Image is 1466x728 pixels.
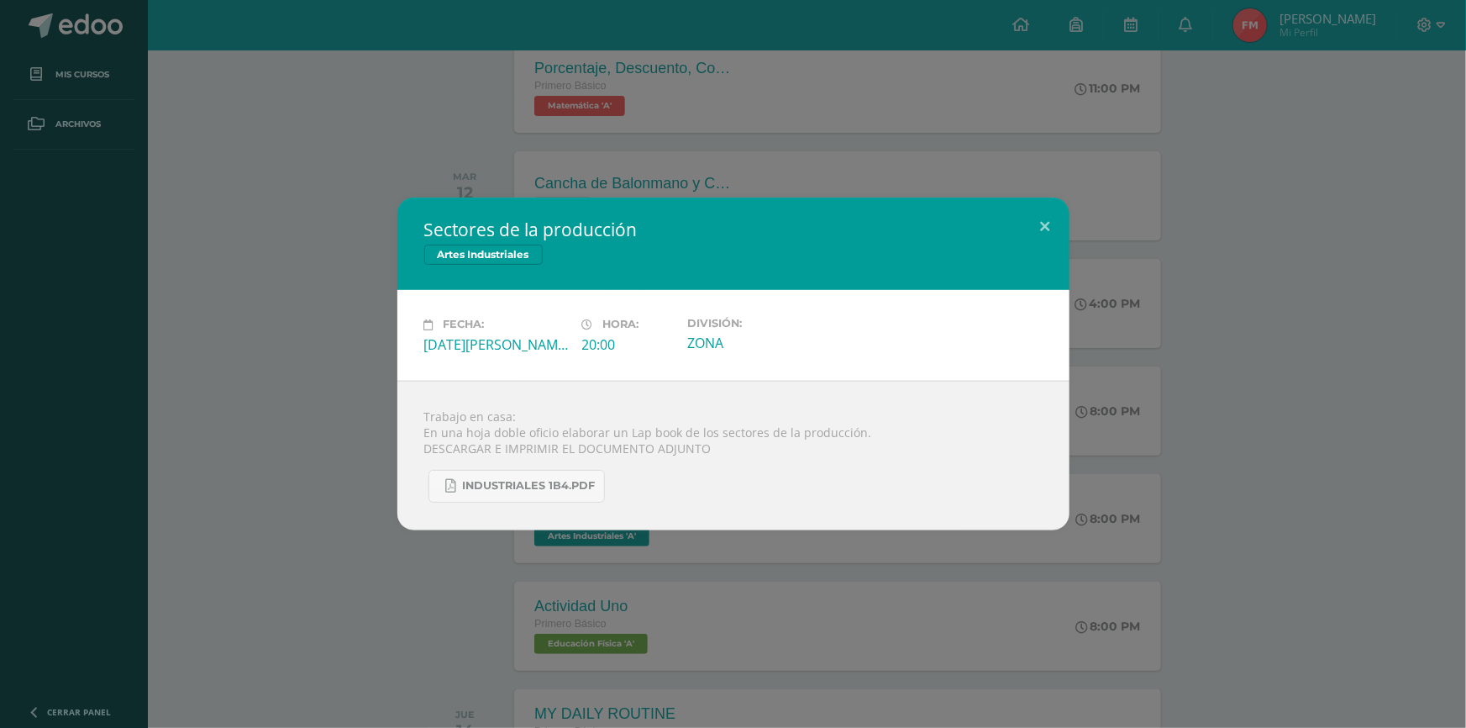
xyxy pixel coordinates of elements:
div: 20:00 [582,335,674,354]
div: Trabajo en casa: En una hoja doble oficio elaborar un Lap book de los sectores de la producción. ... [397,381,1069,530]
h2: Sectores de la producción [424,218,1043,241]
button: Close (Esc) [1022,198,1069,255]
span: INDUSTRIALES 1B4.pdf [463,479,596,493]
a: INDUSTRIALES 1B4.pdf [428,470,605,503]
span: Artes Industriales [424,245,543,265]
div: [DATE][PERSON_NAME] [424,335,569,354]
div: ZONA [687,334,832,352]
span: Hora: [603,319,639,331]
label: División: [687,317,832,330]
span: Fecha: [444,319,485,331]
